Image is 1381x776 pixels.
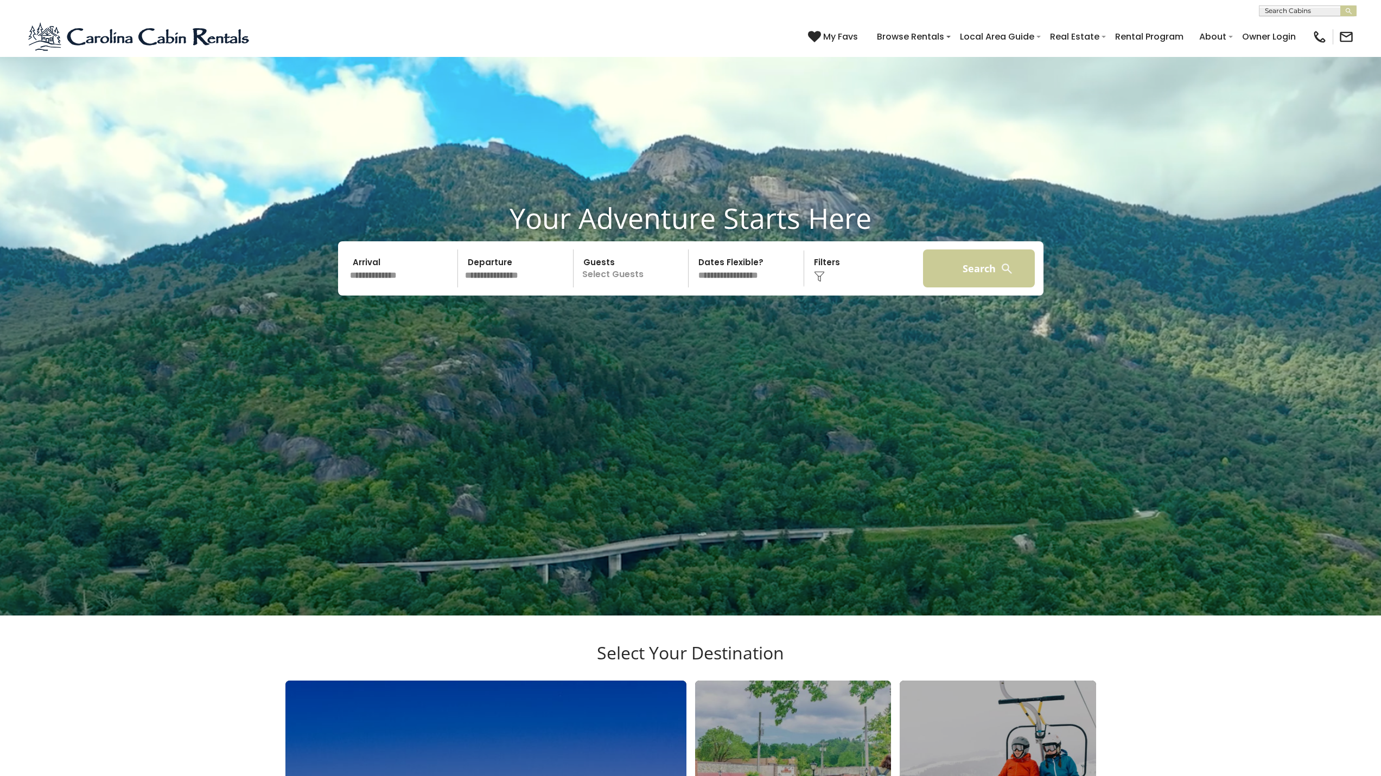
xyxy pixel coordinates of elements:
[923,249,1035,287] button: Search
[284,643,1098,681] h3: Select Your Destination
[1000,262,1014,275] img: search-regular-white.png
[1045,27,1105,46] a: Real Estate
[8,201,1373,235] h1: Your Adventure Starts Here
[1312,29,1327,44] img: phone-regular-black.png
[823,30,858,43] span: My Favs
[808,30,861,44] a: My Favs
[577,249,689,287] p: Select Guests
[1194,27,1232,46] a: About
[27,21,252,53] img: Blue-2.png
[954,27,1040,46] a: Local Area Guide
[814,271,825,282] img: filter--v1.png
[1339,29,1354,44] img: mail-regular-black.png
[1110,27,1189,46] a: Rental Program
[1237,27,1301,46] a: Owner Login
[871,27,950,46] a: Browse Rentals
